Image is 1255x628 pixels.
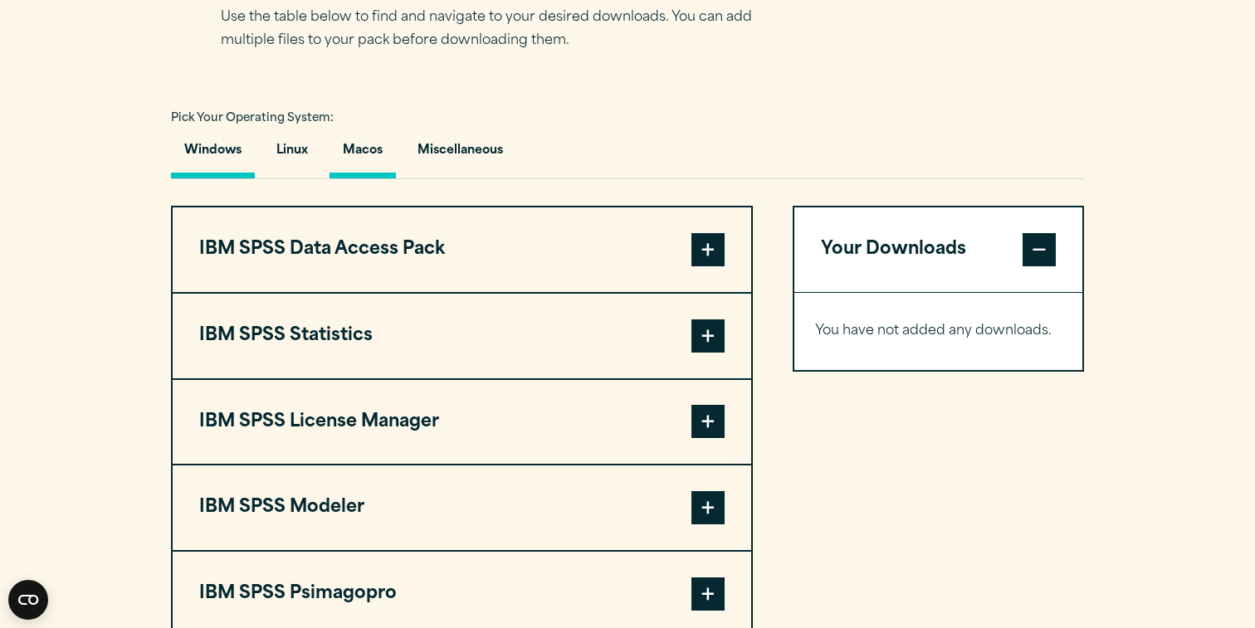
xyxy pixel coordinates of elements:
[171,131,255,178] button: Windows
[171,113,334,124] span: Pick Your Operating System:
[173,207,751,292] button: IBM SPSS Data Access Pack
[263,131,321,178] button: Linux
[173,465,751,550] button: IBM SPSS Modeler
[815,319,1062,343] p: You have not added any downloads.
[173,294,751,378] button: IBM SPSS Statistics
[173,380,751,465] button: IBM SPSS License Manager
[8,580,48,620] button: Open CMP widget
[794,207,1082,292] button: Your Downloads
[404,131,516,178] button: Miscellaneous
[221,6,777,54] p: Use the table below to find and navigate to your desired downloads. You can add multiple files to...
[794,292,1082,370] div: Your Downloads
[330,131,396,178] button: Macos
